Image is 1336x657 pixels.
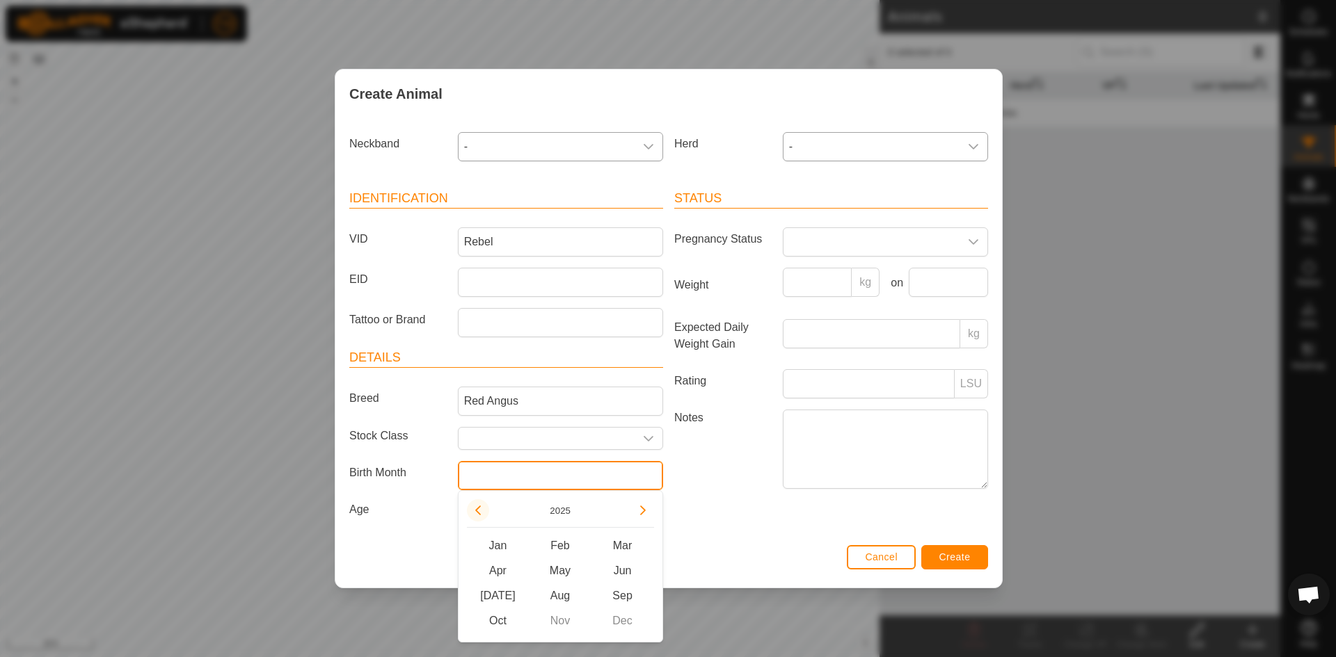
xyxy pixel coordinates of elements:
span: Apr [467,558,530,583]
label: Herd [669,132,777,156]
header: Details [349,348,663,368]
span: May [529,558,591,583]
label: Stock Class [344,427,452,444]
label: Pregnancy Status [669,227,777,251]
header: Identification [349,189,663,209]
input: Select or enter a Stock Class [459,428,635,449]
button: Cancel [847,545,916,569]
label: Expected Daily Weight Gain [669,319,777,352]
label: on [885,275,903,291]
span: Create Animal [349,83,443,104]
span: Mar [591,533,654,558]
label: Notes [669,409,777,488]
label: Rating [669,369,777,393]
button: Choose Year [544,503,576,519]
label: EID [344,268,452,291]
button: Previous Year [467,499,489,521]
span: Create [939,551,971,562]
span: - [784,133,960,161]
div: Choose Date [458,490,663,642]
span: Jun [591,558,654,583]
span: - [459,133,635,161]
p-inputgroup-addon: kg [852,268,880,297]
span: Feb [529,533,591,558]
label: Tattoo or Brand [344,308,452,332]
p-inputgroup-addon: LSU [955,369,988,398]
span: [DATE] [467,583,530,608]
p-inputgroup-addon: kg [960,319,988,348]
span: Sep [591,583,654,608]
div: dropdown trigger [960,228,987,256]
span: Cancel [865,551,898,562]
label: Weight [669,268,777,302]
button: Next Year [632,499,654,521]
label: VID [344,227,452,251]
header: Status [674,189,988,209]
div: dropdown trigger [635,428,662,449]
label: Age [344,501,452,518]
div: dropdown trigger [635,133,662,161]
span: Oct [467,608,530,633]
span: Jan [467,533,530,558]
label: Breed [344,387,452,410]
div: Open chat [1288,574,1330,615]
span: Aug [529,583,591,608]
label: Neckband [344,132,452,156]
button: Create [921,545,988,569]
div: dropdown trigger [960,133,987,161]
label: Birth Month [344,461,452,485]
